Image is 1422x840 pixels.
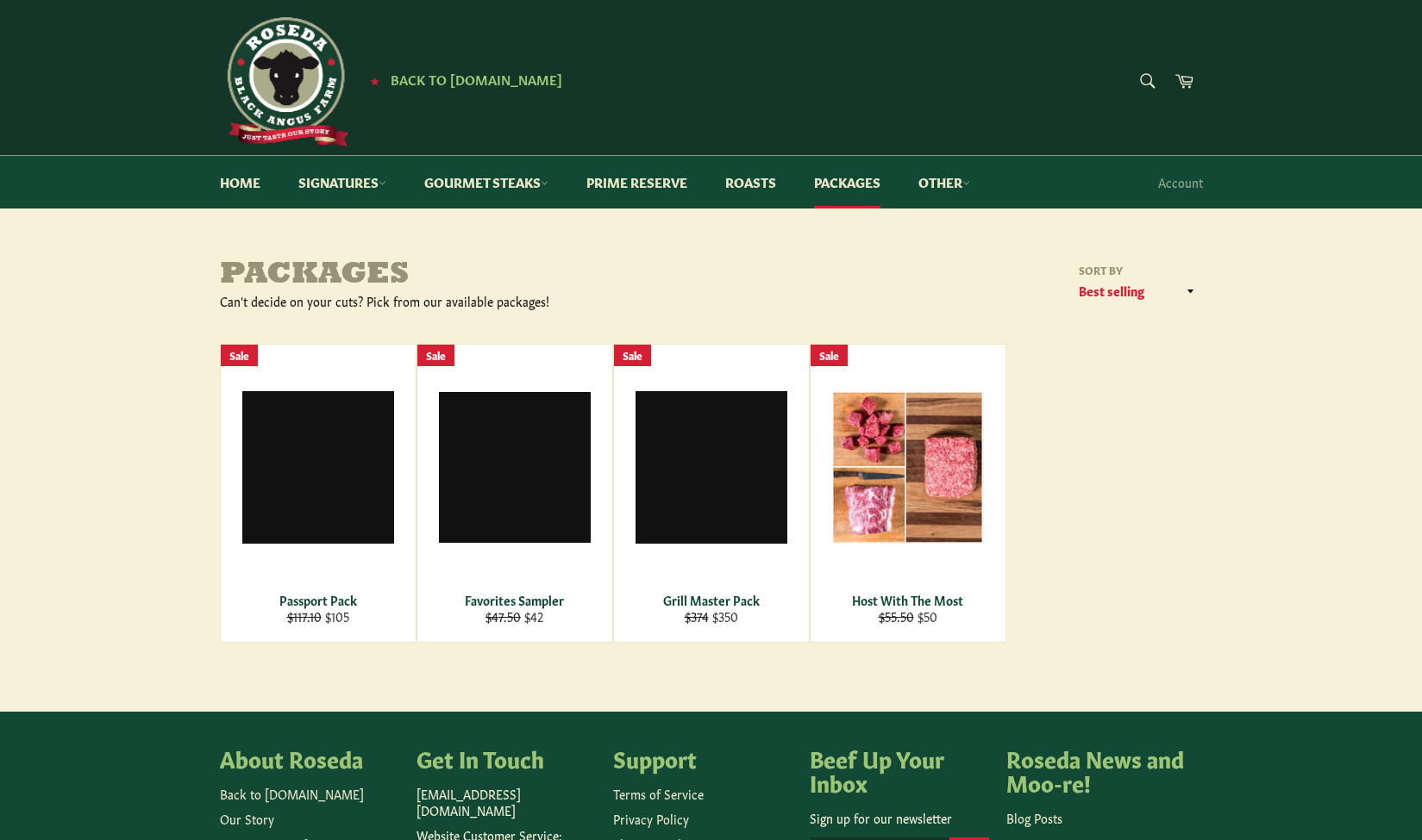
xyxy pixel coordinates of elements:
label: Sort by [1074,263,1203,277]
h4: Roseda News and Moo-re! [1006,746,1186,793]
a: Roasts [708,156,793,208]
a: Account [1150,157,1212,208]
s: $55.50 [879,607,914,625]
div: Passport Pack [231,592,404,608]
div: $50 [821,608,994,625]
a: Blog Posts [1006,809,1062,826]
s: $374 [685,607,709,625]
span: Back to [DOMAIN_NAME] [391,70,562,88]
a: Passport Pack Passport Pack $117.10 $105 [220,344,417,643]
h1: Packages [220,258,711,293]
div: $42 [428,608,601,625]
div: Sale [811,345,848,366]
h4: About Roseda [220,746,399,770]
div: Sale [221,345,258,366]
a: Gourmet Steaks [407,156,566,208]
div: Host With The Most [821,592,994,608]
a: Terms of Service [613,785,704,802]
img: Host With The Most [832,391,984,544]
div: Grill Master Pack [624,592,798,608]
h4: Beef Up Your Inbox [810,746,989,793]
div: Can't decide on your cuts? Pick from our available packages! [220,293,711,309]
a: Prime Reserve [569,156,705,208]
a: Our Story [220,810,274,827]
h4: Get In Touch [417,746,596,770]
a: Packages [797,156,898,208]
div: $350 [624,608,798,625]
s: $47.50 [485,607,521,625]
a: Signatures [281,156,404,208]
div: Sale [614,345,651,366]
a: ★ Back to [DOMAIN_NAME] [361,73,562,87]
a: Grill Master Pack Grill Master Pack $374 $350 [613,344,810,643]
a: Back to [DOMAIN_NAME] [220,785,364,802]
a: Privacy Policy [613,810,689,827]
span: ★ [370,73,379,87]
a: Home [203,156,278,208]
a: Favorites Sampler Favorites Sampler $47.50 $42 [417,344,613,643]
p: Sign up for our newsletter [810,810,989,826]
a: Host With The Most Host With The Most $55.50 $50 [810,344,1006,643]
a: Other [901,156,987,208]
img: Roseda Beef [220,17,349,146]
div: Sale [417,345,454,366]
p: [EMAIL_ADDRESS][DOMAIN_NAME] [417,786,596,819]
s: $117.10 [287,607,322,625]
h4: Support [613,746,792,770]
div: $105 [231,608,404,625]
div: Favorites Sampler [428,592,601,608]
